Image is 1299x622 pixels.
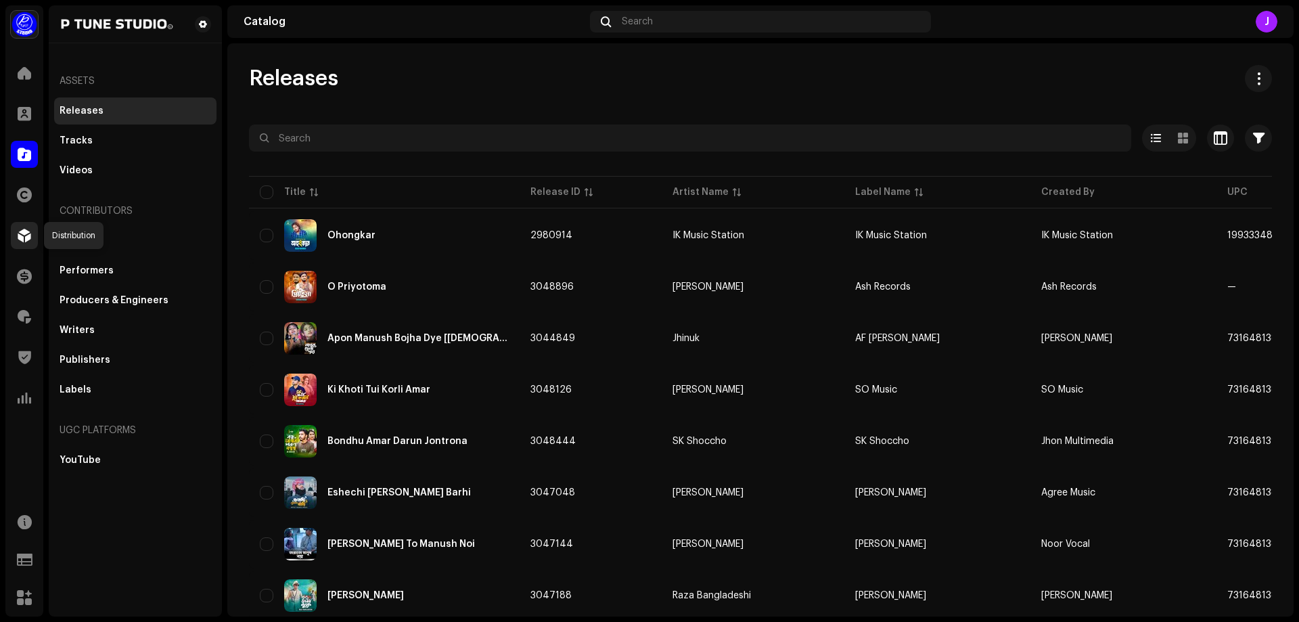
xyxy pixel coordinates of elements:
span: 3048444 [530,437,576,446]
span: 7316481388371 [1227,334,1299,343]
span: IK Music Station [673,231,834,240]
div: Label Name [855,185,911,199]
span: 3047188 [530,591,572,600]
re-m-nav-item: Videos [54,157,216,184]
div: Releases [60,106,104,116]
img: e92be203-fed6-4ada-b8a9-c3c645725e55 [284,579,317,612]
span: AF SAIKOT [855,334,940,343]
span: 199333487760 [1227,231,1298,240]
img: 014156fc-5ea7-42a8-85d9-84b6ed52d0f4 [60,16,173,32]
img: 511106ae-698a-4203-9fb2-fa0ee2931162 [284,476,317,509]
img: 7f93b8a2-5bdf-4ff2-907b-e7cda55df17a [284,528,317,560]
span: 2980914 [530,231,572,240]
re-m-nav-item: Releases [54,97,216,125]
span: 3044849 [530,334,575,343]
re-a-nav-header: Contributors [54,195,216,227]
div: Ki Khoti Tui Korli Amar [327,385,430,395]
img: d669522f-78e5-4eea-adb4-336bb504241b [284,322,317,355]
div: Ohongkar [327,231,375,240]
div: [PERSON_NAME] [673,282,744,292]
re-m-nav-item: YouTube [54,447,216,474]
re-m-nav-item: Producers & Engineers [54,287,216,314]
span: Raza Bangladeshi [673,591,834,600]
div: [PERSON_NAME] [673,488,744,497]
span: — [1227,282,1236,292]
span: Priyo Gaan [1041,334,1112,343]
span: Ash Records [855,282,911,292]
span: Releases [249,65,338,92]
span: orina safa khan [855,539,926,549]
span: Naimul Haque [673,488,834,497]
div: Producers & Engineers [60,295,168,306]
span: Agree Music [1041,488,1095,497]
div: O Priyotoma [327,282,386,292]
div: IK Music Station [673,231,744,240]
div: Publishers [60,355,110,365]
div: Catalog [244,16,585,27]
re-m-nav-item: Artists [54,227,216,254]
div: SK Shoccho [673,437,727,446]
span: Naimul Haque [855,488,926,497]
span: 3047144 [530,539,573,549]
span: Noor Vocal [1041,539,1090,549]
re-m-nav-item: Performers [54,257,216,284]
div: Eshechi Tomar Barhi [327,488,471,497]
div: Rokto Joma Buke [327,591,404,600]
re-m-nav-item: Labels [54,376,216,403]
div: Videos [60,165,93,176]
span: SM Mithu [673,385,834,395]
div: Performers [60,265,114,276]
div: YouTube [60,455,101,466]
div: Artist Name [673,185,729,199]
img: 37840005-ddbb-4de8-9714-8cbc8170de55 [284,271,317,303]
div: Writers [60,325,95,336]
img: a1dd4b00-069a-4dd5-89ed-38fbdf7e908f [11,11,38,38]
div: J [1256,11,1277,32]
div: Raza Bangladeshi [673,591,751,600]
div: Jhinuk [673,334,700,343]
re-a-nav-header: UGC Platforms [54,414,216,447]
span: 3048896 [530,282,574,292]
span: Dorodi Nasir [673,282,834,292]
span: Jhinuk [673,334,834,343]
img: f93061d3-556d-466f-a547-92257803c94b [284,374,317,406]
span: Ash Records [1041,282,1097,292]
input: Search [249,125,1131,152]
div: Labels [60,384,91,395]
span: Search [622,16,653,27]
div: Tara To Manush Noi [327,539,475,549]
div: [PERSON_NAME] [673,539,744,549]
div: Bondhu Amar Darun Jontrona [327,437,468,446]
span: IK Music Station [855,231,927,240]
div: Artists [60,236,92,246]
re-m-nav-item: Tracks [54,127,216,154]
span: orina safa khan [673,539,834,549]
div: Tracks [60,135,93,146]
div: [PERSON_NAME] [673,385,744,395]
span: SO Music [1041,385,1083,395]
span: Raza Ahmad [1041,591,1112,600]
img: 6740a5b2-190e-497f-a02b-7be43275a8c2 [284,425,317,458]
div: Release ID [530,185,580,199]
span: SK Shoccho [855,437,909,446]
re-m-nav-item: Publishers [54,347,216,374]
span: 3047048 [530,488,575,497]
span: IK Music Station [1041,231,1113,240]
re-a-nav-header: Assets [54,65,216,97]
img: fcde8705-dfdb-43ce-862a-9ccbfea9b6cf [284,219,317,252]
re-m-nav-item: Writers [54,317,216,344]
div: Apon Manush Bojha Dye [Female Version] [327,334,509,343]
div: Title [284,185,306,199]
span: SO Music [855,385,897,395]
span: 3048126 [530,385,572,395]
span: Jhon Multimedia [1041,437,1114,446]
span: Raza Bangaldeshi [855,591,926,600]
span: SK Shoccho [673,437,834,446]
